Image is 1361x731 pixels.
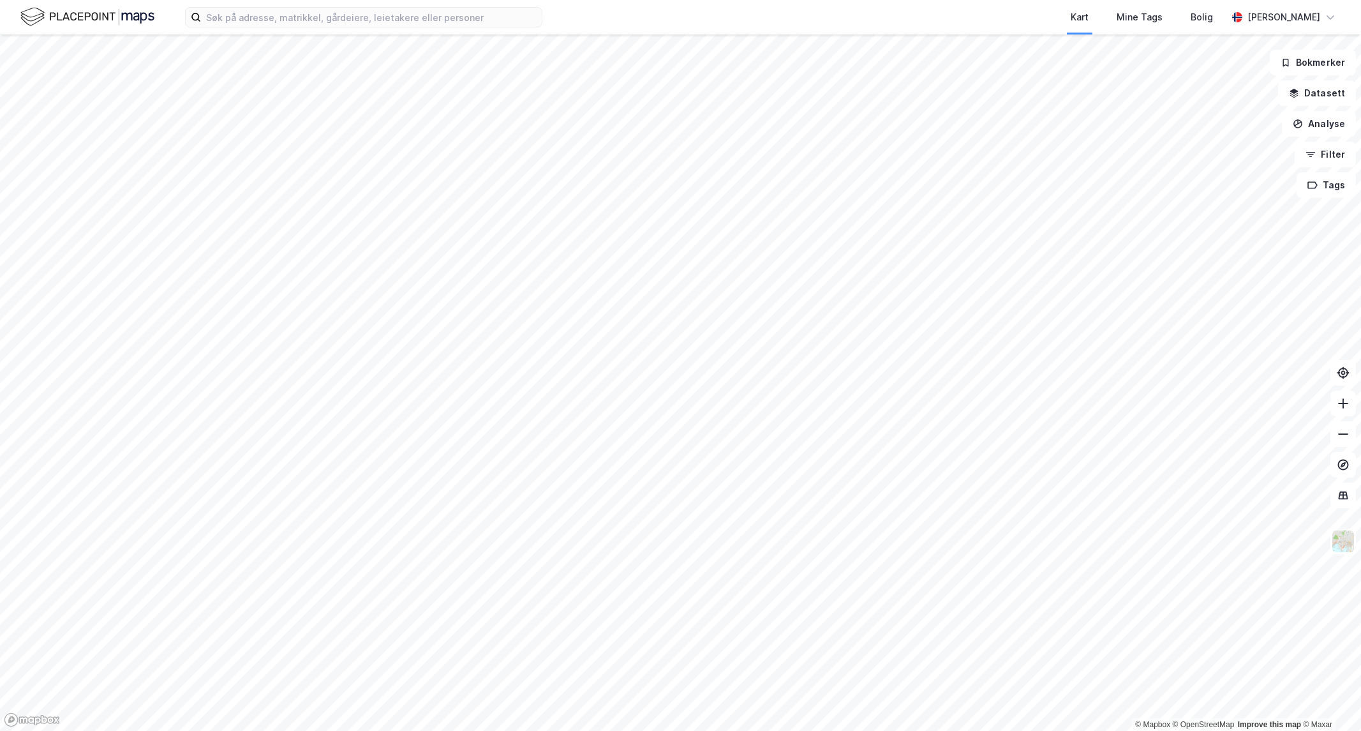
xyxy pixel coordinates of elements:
[1282,111,1356,137] button: Analyse
[1278,80,1356,106] button: Datasett
[1173,720,1235,729] a: OpenStreetMap
[1297,670,1361,731] div: Kontrollprogram for chat
[1238,720,1301,729] a: Improve this map
[1135,720,1170,729] a: Mapbox
[1071,10,1089,25] div: Kart
[20,6,154,28] img: logo.f888ab2527a4732fd821a326f86c7f29.svg
[1331,529,1355,554] img: Z
[1191,10,1213,25] div: Bolig
[1117,10,1163,25] div: Mine Tags
[1247,10,1320,25] div: [PERSON_NAME]
[1295,142,1356,167] button: Filter
[201,8,542,27] input: Søk på adresse, matrikkel, gårdeiere, leietakere eller personer
[1297,670,1361,731] iframe: Chat Widget
[1297,172,1356,198] button: Tags
[4,712,60,727] a: Mapbox homepage
[1270,50,1356,75] button: Bokmerker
